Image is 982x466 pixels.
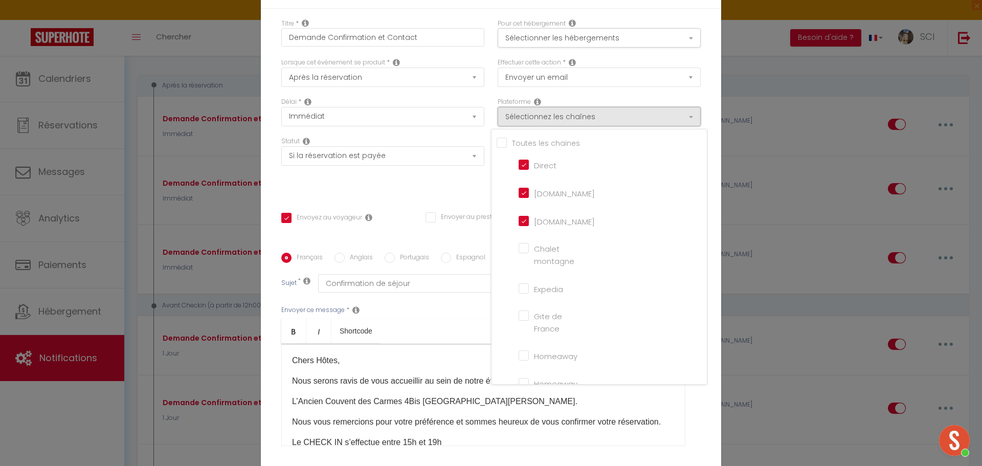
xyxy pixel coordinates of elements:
[498,19,566,29] label: Pour cet hébergement
[331,319,381,343] a: Shortcode
[529,310,573,335] label: Gite de France
[345,253,373,264] label: Anglais
[281,319,306,343] a: Bold
[534,98,541,106] i: Action Channel
[529,243,574,267] label: Chalet montagne
[393,58,400,66] i: Event Occur
[303,137,310,145] i: Booking status
[569,58,576,66] i: Action Type
[306,319,331,343] a: Italic
[281,19,294,29] label: Titre
[569,19,576,27] i: This Rental
[292,395,675,408] p: L’Ancien Couvent des Carmes 4Bis [GEOGRAPHIC_DATA][PERSON_NAME].
[498,28,701,48] button: Sélectionner les hébergements
[292,354,675,367] p: Chers Hôtes,
[498,107,701,126] button: Sélectionnez les chaînes
[292,416,675,428] p: Nous vous remercions pour votre préférence et sommes heureux de vous confirmer votre réservation.
[292,253,323,264] label: Français
[292,436,675,449] p: Le CHECK IN s’effectue entre 15h et 19h
[395,253,429,264] label: Portugais
[281,137,300,146] label: Statut
[281,305,345,315] label: Envoyer ce message
[302,19,309,27] i: Title
[303,277,310,285] i: Subject
[281,278,297,289] label: Sujet
[451,253,485,264] label: Espagnol
[498,97,531,107] label: Plateforme
[365,213,372,221] i: Envoyer au voyageur
[281,58,385,68] label: Lorsque cet événement se produit
[292,375,675,387] p: Nous serons ravis de vous accueillir au sein de notre établissement
[352,306,360,314] i: Message
[939,425,970,456] div: Ouvrir le chat
[304,98,311,106] i: Action Time
[281,97,297,107] label: Délai
[498,58,561,68] label: Effectuer cette action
